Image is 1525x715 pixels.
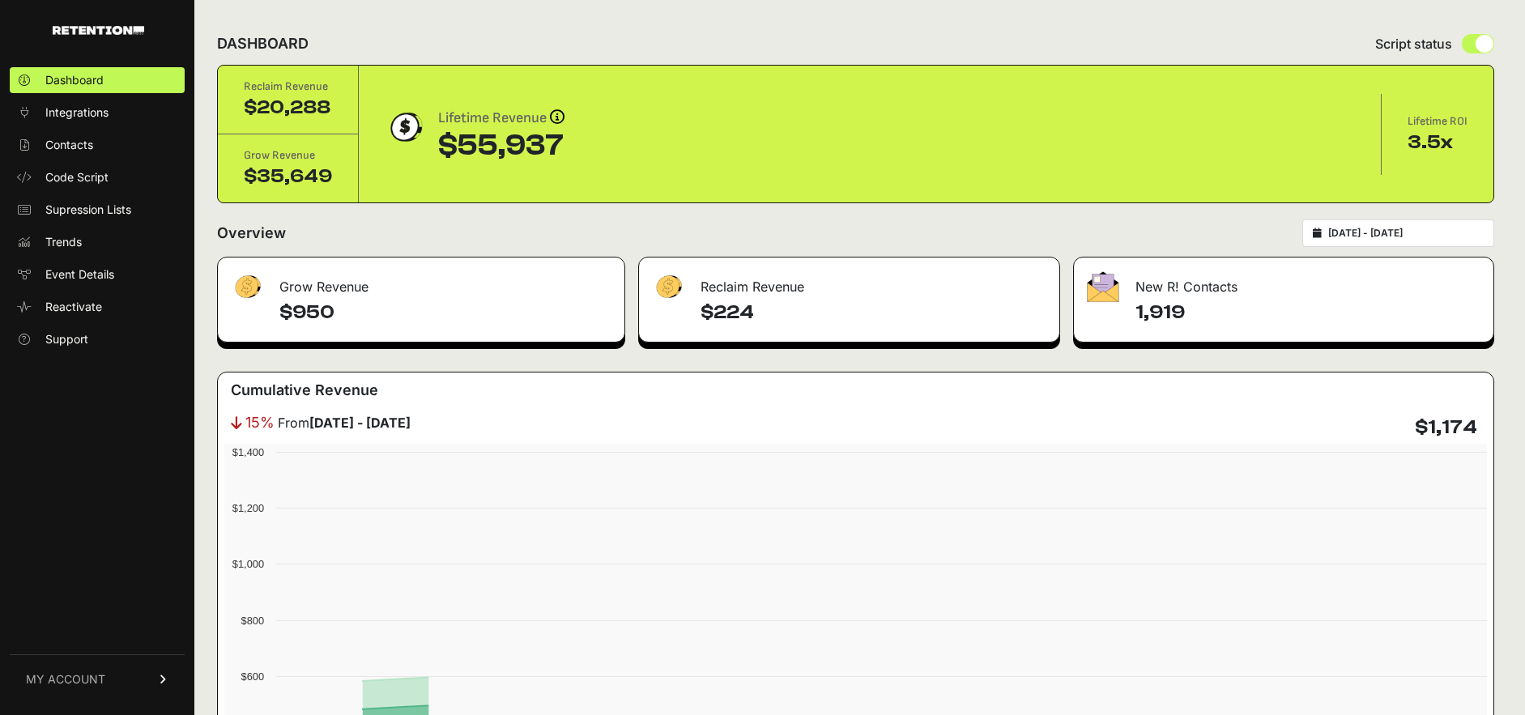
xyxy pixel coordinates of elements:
text: $1,200 [232,502,264,514]
span: Supression Lists [45,202,131,218]
img: Retention.com [53,26,144,35]
div: Reclaim Revenue [244,79,332,95]
a: MY ACCOUNT [10,654,185,704]
h4: $950 [279,300,611,326]
span: Event Details [45,266,114,283]
a: Support [10,326,185,352]
div: $55,937 [438,130,564,162]
span: 15% [245,411,275,434]
a: Contacts [10,132,185,158]
span: Reactivate [45,299,102,315]
div: New R! Contacts [1074,257,1493,306]
span: Script status [1375,34,1452,53]
div: Reclaim Revenue [639,257,1060,306]
span: Integrations [45,104,109,121]
div: 3.5x [1408,130,1467,155]
text: $1,000 [232,558,264,570]
h4: 1,919 [1135,300,1480,326]
h3: Cumulative Revenue [231,379,378,402]
span: Contacts [45,137,93,153]
a: Integrations [10,100,185,126]
div: Lifetime Revenue [438,107,564,130]
h4: $224 [701,300,1047,326]
div: $20,288 [244,95,332,121]
a: Supression Lists [10,197,185,223]
span: Dashboard [45,72,104,88]
a: Code Script [10,164,185,190]
span: From [278,413,411,432]
div: Lifetime ROI [1408,113,1467,130]
a: Trends [10,229,185,255]
img: fa-envelope-19ae18322b30453b285274b1b8af3d052b27d846a4fbe8435d1a52b978f639a2.png [1087,271,1119,302]
h2: DASHBOARD [217,32,309,55]
text: $600 [241,670,264,683]
a: Dashboard [10,67,185,93]
div: Grow Revenue [218,257,624,306]
img: dollar-coin-05c43ed7efb7bc0c12610022525b4bbbb207c7efeef5aecc26f025e68dcafac9.png [385,107,425,147]
text: $1,400 [232,446,264,458]
span: Support [45,331,88,347]
strong: [DATE] - [DATE] [309,415,411,431]
img: fa-dollar-13500eef13a19c4ab2b9ed9ad552e47b0d9fc28b02b83b90ba0e00f96d6372e9.png [652,271,684,303]
div: $35,649 [244,164,332,189]
img: fa-dollar-13500eef13a19c4ab2b9ed9ad552e47b0d9fc28b02b83b90ba0e00f96d6372e9.png [231,271,263,303]
h4: $1,174 [1415,415,1477,440]
span: MY ACCOUNT [26,671,105,687]
text: $800 [241,615,264,627]
span: Trends [45,234,82,250]
h2: Overview [217,222,286,245]
a: Event Details [10,262,185,287]
span: Code Script [45,169,109,185]
a: Reactivate [10,294,185,320]
div: Grow Revenue [244,147,332,164]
